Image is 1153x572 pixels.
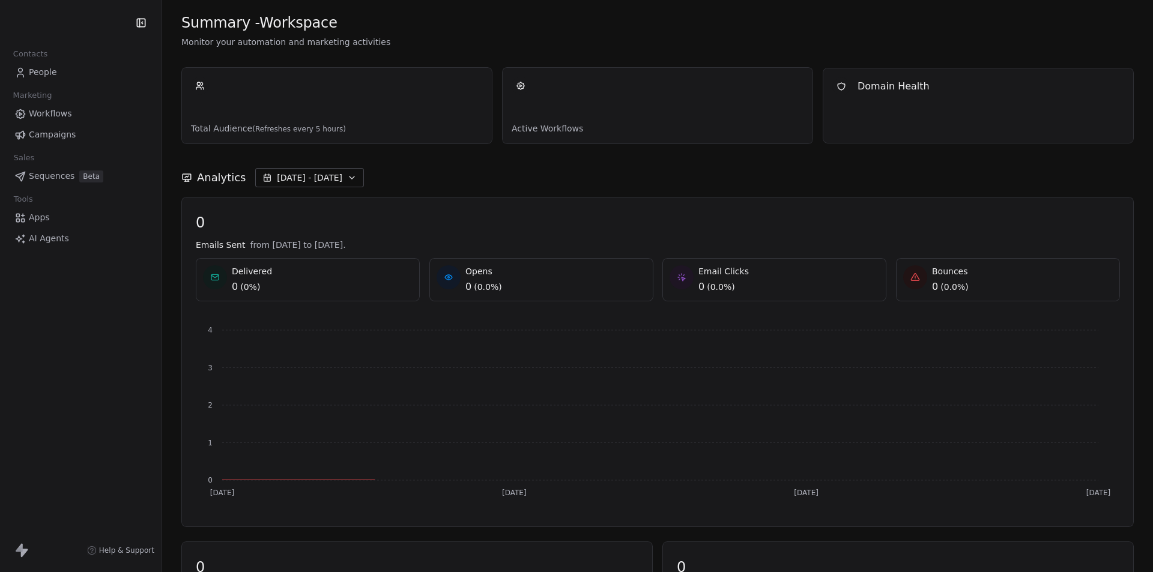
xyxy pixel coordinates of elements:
a: AI Agents [10,229,152,248]
span: Delivered [232,265,272,277]
span: Domain Health [858,79,930,94]
tspan: 4 [208,326,213,334]
span: Workflows [29,107,72,120]
a: SequencesBeta [10,166,152,186]
span: Email Clicks [698,265,749,277]
span: 0 [698,280,704,294]
span: 0 [465,280,471,294]
a: Campaigns [10,125,152,145]
span: (Refreshes every 5 hours) [252,125,346,133]
span: 0 [196,214,1119,232]
tspan: [DATE] [1086,489,1111,497]
span: ( 0% ) [240,281,260,293]
span: from [DATE] to [DATE]. [250,239,345,251]
span: ( 0.0% ) [940,281,969,293]
a: Workflows [10,104,152,124]
span: 0 [932,280,938,294]
span: Beta [79,170,103,182]
tspan: 1 [208,439,213,447]
span: Emails Sent [196,239,245,251]
span: Total Audience [191,122,483,134]
a: Apps [10,208,152,227]
tspan: [DATE] [794,489,819,497]
tspan: [DATE] [210,489,235,497]
tspan: 3 [208,364,213,372]
span: Sequences [29,170,74,182]
span: Help & Support [99,546,154,555]
span: ( 0.0% ) [474,281,502,293]
tspan: 2 [208,401,213,409]
span: Active Workflows [512,122,803,134]
span: Tools [8,190,38,208]
span: Summary - Workspace [181,14,337,32]
span: Apps [29,211,50,224]
span: Campaigns [29,128,76,141]
span: Monitor your automation and marketing activities [181,36,1134,48]
span: Analytics [197,170,246,185]
span: Contacts [8,45,53,63]
a: People [10,62,152,82]
tspan: [DATE] [502,489,527,497]
a: Help & Support [87,546,154,555]
span: Sales [8,149,40,167]
span: [DATE] - [DATE] [277,172,342,184]
span: AI Agents [29,232,69,245]
span: Marketing [8,86,57,104]
span: Bounces [932,265,969,277]
span: People [29,66,57,79]
span: 0 [232,280,238,294]
span: Opens [465,265,502,277]
span: ( 0.0% ) [707,281,735,293]
tspan: 0 [208,476,213,484]
button: [DATE] - [DATE] [255,168,364,187]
